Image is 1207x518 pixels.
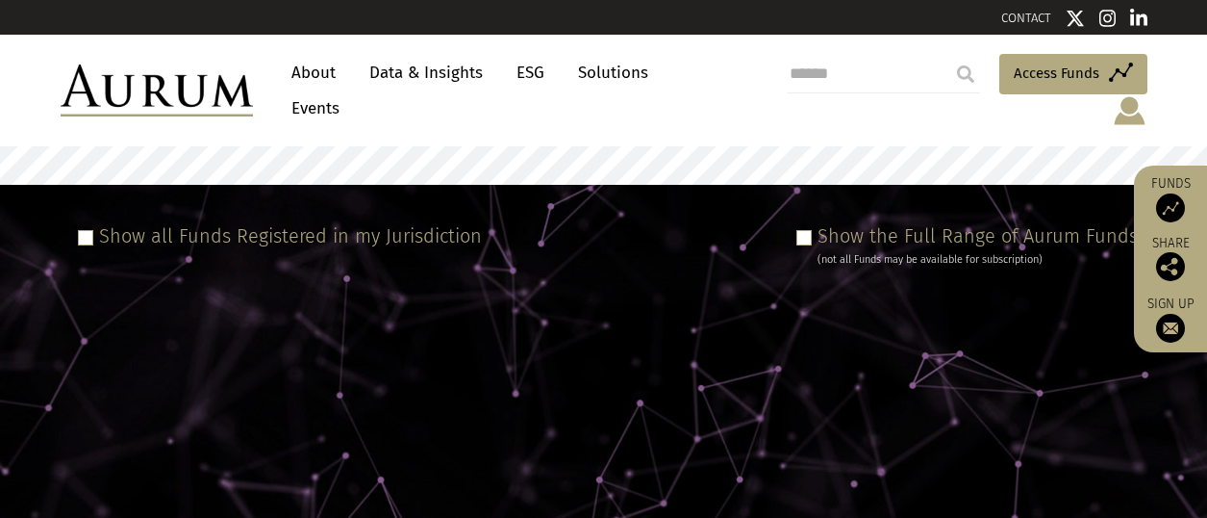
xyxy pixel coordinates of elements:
a: Access Funds [999,54,1147,94]
img: Access Funds [1156,194,1185,222]
a: Solutions [568,55,658,91]
img: Linkedin icon [1130,9,1147,28]
img: Sign up to our newsletter [1156,314,1185,343]
a: Funds [1144,175,1197,222]
img: Instagram icon [1099,9,1117,28]
label: Show the Full Range of Aurum Funds [817,224,1138,247]
div: (not all Funds may be available for subscription) [817,251,1138,269]
img: Twitter icon [1066,9,1085,28]
label: Show all Funds Registered in my Jurisdiction [99,224,482,247]
img: account-icon.svg [1112,94,1147,127]
div: Share [1144,237,1197,281]
img: Share this post [1156,252,1185,281]
a: About [282,55,345,91]
input: Submit [946,55,985,93]
a: ESG [507,55,554,91]
a: Events [282,91,339,126]
a: Data & Insights [360,55,492,91]
span: Access Funds [1014,62,1099,85]
a: CONTACT [1001,11,1051,25]
a: Sign up [1144,296,1197,343]
img: Aurum [61,65,253,117]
